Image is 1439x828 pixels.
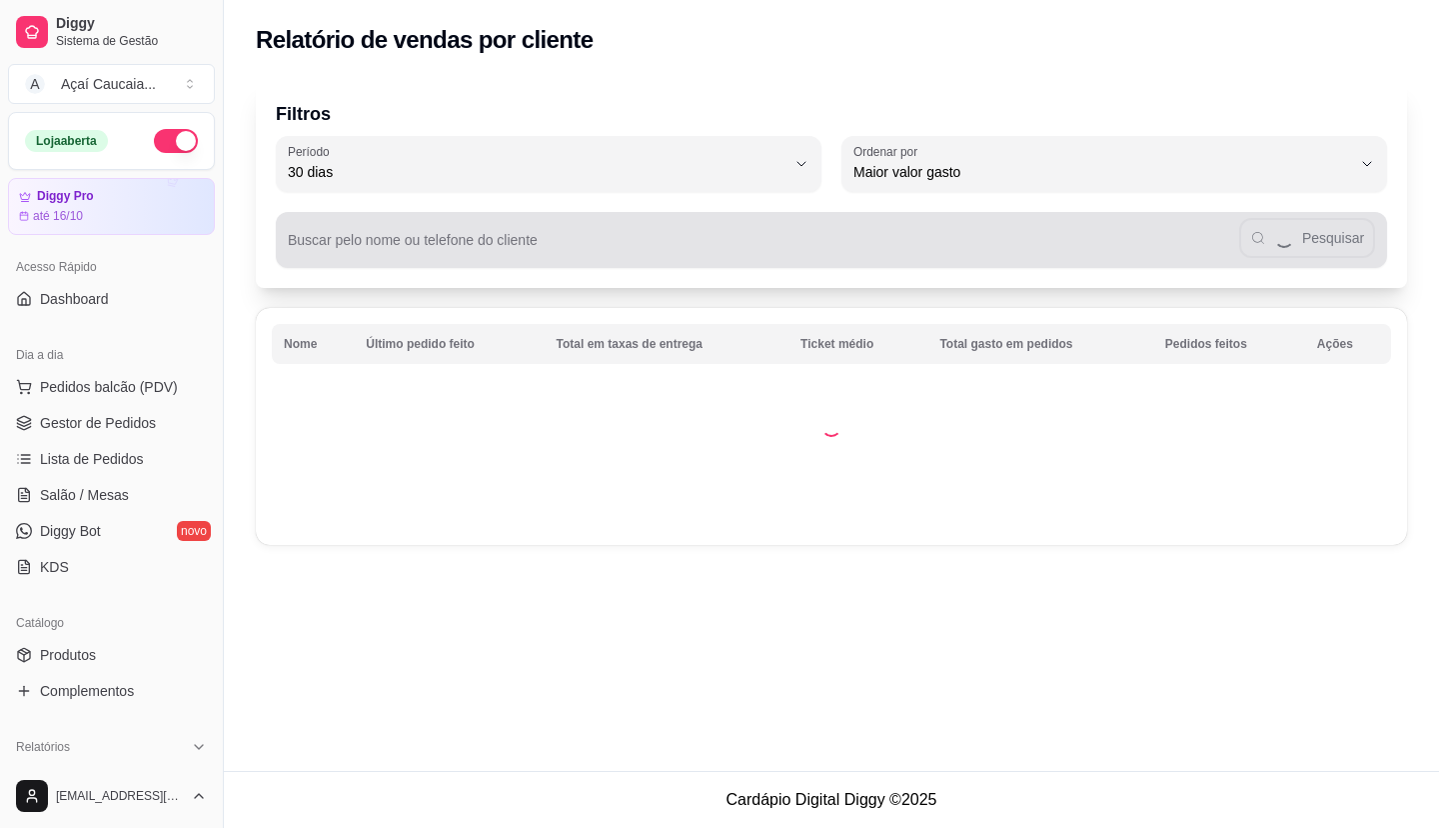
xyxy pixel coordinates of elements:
[61,74,156,94] div: Açaí Caucaia ...
[8,8,215,56] a: DiggySistema de Gestão
[276,136,821,192] button: Período30 dias
[256,24,594,56] h2: Relatório de vendas por cliente
[8,772,215,820] button: [EMAIL_ADDRESS][DOMAIN_NAME]
[40,681,134,701] span: Complementos
[224,771,1439,828] footer: Cardápio Digital Diggy © 2025
[8,64,215,104] button: Select a team
[40,289,109,309] span: Dashboard
[276,100,1387,128] p: Filtros
[40,521,101,541] span: Diggy Bot
[8,763,215,795] a: Relatórios de vendas
[16,739,70,755] span: Relatórios
[8,283,215,315] a: Dashboard
[8,551,215,583] a: KDS
[25,74,45,94] span: A
[40,485,129,505] span: Salão / Mesas
[8,371,215,403] button: Pedidos balcão (PDV)
[56,33,207,49] span: Sistema de Gestão
[288,143,336,160] label: Período
[841,136,1387,192] button: Ordenar porMaior valor gasto
[154,129,198,153] button: Alterar Status
[8,251,215,283] div: Acesso Rápido
[853,162,1351,182] span: Maior valor gasto
[8,443,215,475] a: Lista de Pedidos
[56,788,183,804] span: [EMAIL_ADDRESS][DOMAIN_NAME]
[40,645,96,665] span: Produtos
[8,407,215,439] a: Gestor de Pedidos
[40,413,156,433] span: Gestor de Pedidos
[56,15,207,33] span: Diggy
[821,417,841,437] div: Loading
[8,339,215,371] div: Dia a dia
[853,143,924,160] label: Ordenar por
[40,557,69,577] span: KDS
[8,479,215,511] a: Salão / Mesas
[8,515,215,547] a: Diggy Botnovo
[8,675,215,707] a: Complementos
[8,639,215,671] a: Produtos
[37,189,94,204] article: Diggy Pro
[40,449,144,469] span: Lista de Pedidos
[25,130,108,152] div: Loja aberta
[288,238,1239,258] input: Buscar pelo nome ou telefone do cliente
[40,377,178,397] span: Pedidos balcão (PDV)
[33,208,83,224] article: até 16/10
[288,162,785,182] span: 30 dias
[8,178,215,235] a: Diggy Proaté 16/10
[8,607,215,639] div: Catálogo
